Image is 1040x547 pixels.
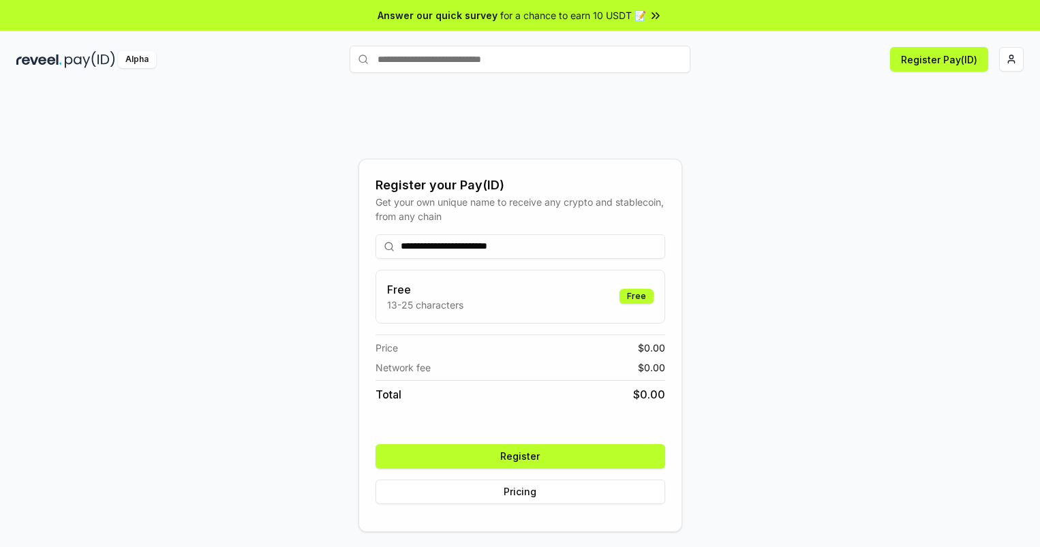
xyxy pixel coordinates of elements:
[890,47,988,72] button: Register Pay(ID)
[620,289,654,304] div: Free
[376,195,665,223] div: Get your own unique name to receive any crypto and stablecoin, from any chain
[376,176,665,195] div: Register your Pay(ID)
[376,480,665,504] button: Pricing
[633,386,665,403] span: $ 0.00
[378,8,498,22] span: Answer our quick survey
[118,51,156,68] div: Alpha
[638,341,665,355] span: $ 0.00
[376,386,401,403] span: Total
[16,51,62,68] img: reveel_dark
[500,8,646,22] span: for a chance to earn 10 USDT 📝
[376,360,431,375] span: Network fee
[387,298,463,312] p: 13-25 characters
[376,341,398,355] span: Price
[65,51,115,68] img: pay_id
[376,444,665,469] button: Register
[638,360,665,375] span: $ 0.00
[387,281,463,298] h3: Free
